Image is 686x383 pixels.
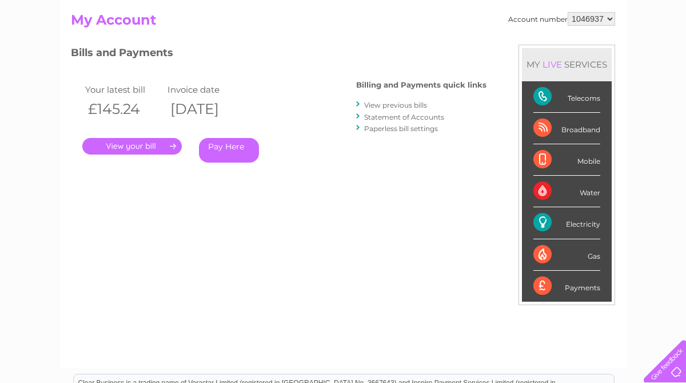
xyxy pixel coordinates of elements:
a: Energy [513,49,539,57]
th: [DATE] [165,97,247,121]
a: Blog [587,49,603,57]
a: Log out [649,49,676,57]
th: £145.24 [82,97,165,121]
a: 0333 014 3131 [470,6,549,20]
img: logo.png [24,30,82,65]
div: Electricity [533,207,600,239]
div: MY SERVICES [522,48,612,81]
h4: Billing and Payments quick links [356,81,486,89]
h2: My Account [71,12,615,34]
td: Invoice date [165,82,247,97]
div: Telecoms [533,81,600,113]
a: Paperless bill settings [364,124,438,133]
a: Pay Here [199,138,259,163]
a: Telecoms [545,49,580,57]
h3: Bills and Payments [71,45,486,65]
a: Statement of Accounts [364,113,444,121]
a: Water [485,49,506,57]
div: Clear Business is a trading name of Verastar Limited (registered in [GEOGRAPHIC_DATA] No. 3667643... [74,6,614,56]
div: Water [533,176,600,207]
a: View previous bills [364,101,427,109]
div: Mobile [533,144,600,176]
div: Gas [533,239,600,271]
div: Account number [508,12,615,26]
a: Contact [610,49,638,57]
div: Broadband [533,113,600,144]
div: Payments [533,271,600,302]
td: Your latest bill [82,82,165,97]
div: LIVE [540,59,564,70]
a: . [82,138,182,155]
